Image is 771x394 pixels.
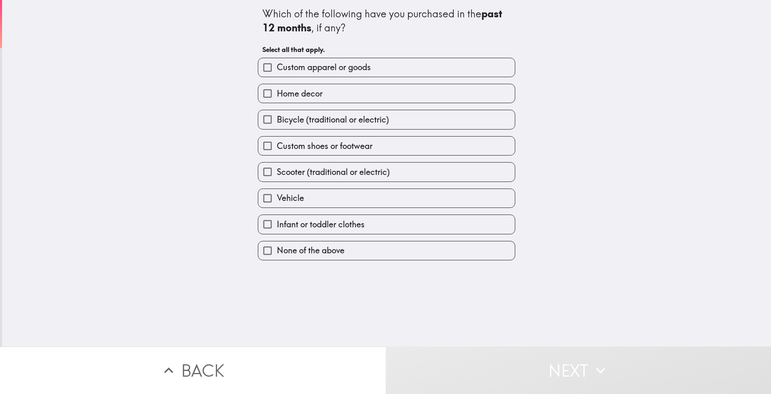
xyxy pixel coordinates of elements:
span: Vehicle [277,192,304,204]
b: past 12 months [262,7,505,34]
span: Bicycle (traditional or electric) [277,114,389,125]
button: Infant or toddler clothes [258,215,515,234]
div: Which of the following have you purchased in the , if any? [262,7,511,35]
button: Custom shoes or footwear [258,137,515,155]
button: None of the above [258,241,515,260]
button: Home decor [258,84,515,103]
h6: Select all that apply. [262,45,511,54]
button: Custom apparel or goods [258,58,515,77]
span: Infant or toddler clothes [277,219,365,230]
span: Custom shoes or footwear [277,140,373,152]
span: None of the above [277,245,344,256]
span: Scooter (traditional or electric) [277,166,390,178]
span: Home decor [277,88,323,99]
button: Vehicle [258,189,515,208]
span: Custom apparel or goods [277,61,371,73]
button: Scooter (traditional or electric) [258,163,515,181]
button: Bicycle (traditional or electric) [258,110,515,129]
